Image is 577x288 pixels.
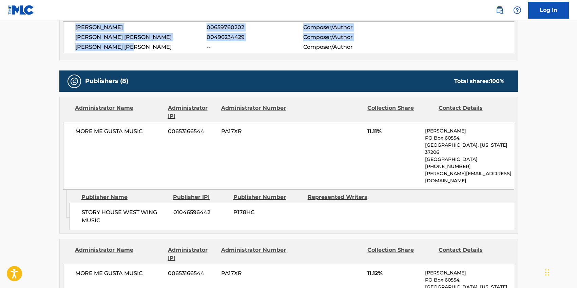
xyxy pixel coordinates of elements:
span: Composer/Author [303,23,391,32]
div: Represented Writers [308,193,377,201]
p: [PERSON_NAME][EMAIL_ADDRESS][DOMAIN_NAME] [425,170,514,184]
span: 11.11% [367,127,420,136]
a: Log In [528,2,569,19]
span: Composer/Author [303,33,391,41]
span: PA17XR [221,127,287,136]
span: Composer/Author [303,43,391,51]
p: [GEOGRAPHIC_DATA], [US_STATE] 37206 [425,142,514,156]
span: 00653166544 [168,269,216,277]
span: MORE ME GUSTA MUSIC [75,127,163,136]
div: Administrator Name [75,246,163,262]
iframe: Chat Widget [543,255,577,288]
img: help [513,6,521,14]
div: Collection Share [367,246,433,262]
div: Administrator Number [221,104,287,120]
div: Help [511,3,524,17]
p: PO Box 60554, [425,135,514,142]
img: search [496,6,504,14]
p: [GEOGRAPHIC_DATA] [425,156,514,163]
div: Administrator IPI [168,246,216,262]
div: Publisher Number [233,193,303,201]
h5: Publishers (8) [85,77,128,85]
span: -- [207,43,303,51]
span: STORY HOUSE WEST WING MUSIC [82,208,168,225]
div: Administrator Number [221,246,287,262]
p: [PHONE_NUMBER] [425,163,514,170]
span: [PERSON_NAME] [PERSON_NAME] [75,33,207,41]
span: 01046596442 [173,208,228,217]
div: Administrator IPI [168,104,216,120]
div: Contact Details [439,246,504,262]
span: 100 % [490,78,504,84]
div: Drag [545,262,549,283]
span: PA17XR [221,269,287,277]
div: Publisher IPI [173,193,228,201]
span: 00496234429 [207,33,303,41]
div: Total shares: [454,77,504,85]
span: 00653166544 [168,127,216,136]
img: MLC Logo [8,5,34,15]
img: Publishers [70,77,78,85]
div: Contact Details [439,104,504,120]
span: [PERSON_NAME] [75,23,207,32]
span: [PERSON_NAME] [PERSON_NAME] [75,43,207,51]
span: 11.12% [367,269,420,277]
div: Administrator Name [75,104,163,120]
a: Public Search [493,3,506,17]
span: MORE ME GUSTA MUSIC [75,269,163,277]
span: P178HC [233,208,303,217]
span: 00659760202 [207,23,303,32]
p: [PERSON_NAME] [425,127,514,135]
div: Publisher Name [81,193,168,201]
div: Collection Share [367,104,433,120]
p: PO Box 60554, [425,276,514,284]
p: [PERSON_NAME] [425,269,514,276]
